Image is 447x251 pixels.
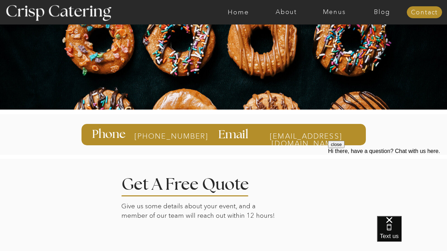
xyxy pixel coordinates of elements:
[92,128,127,140] h3: Phone
[121,176,270,189] h2: Get A Free Quote
[214,9,262,16] a: Home
[134,132,190,140] a: [PHONE_NUMBER]
[262,9,310,16] a: About
[310,9,358,16] a: Menus
[377,216,447,251] iframe: podium webchat widget bubble
[121,202,280,222] p: Give us some details about your event, and a member of our team will reach out within 12 hours!
[407,9,442,16] a: Contact
[358,9,406,16] a: Blog
[218,129,250,140] h3: Email
[328,141,447,225] iframe: podium webchat widget prompt
[256,132,356,139] a: [EMAIL_ADDRESS][DOMAIN_NAME]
